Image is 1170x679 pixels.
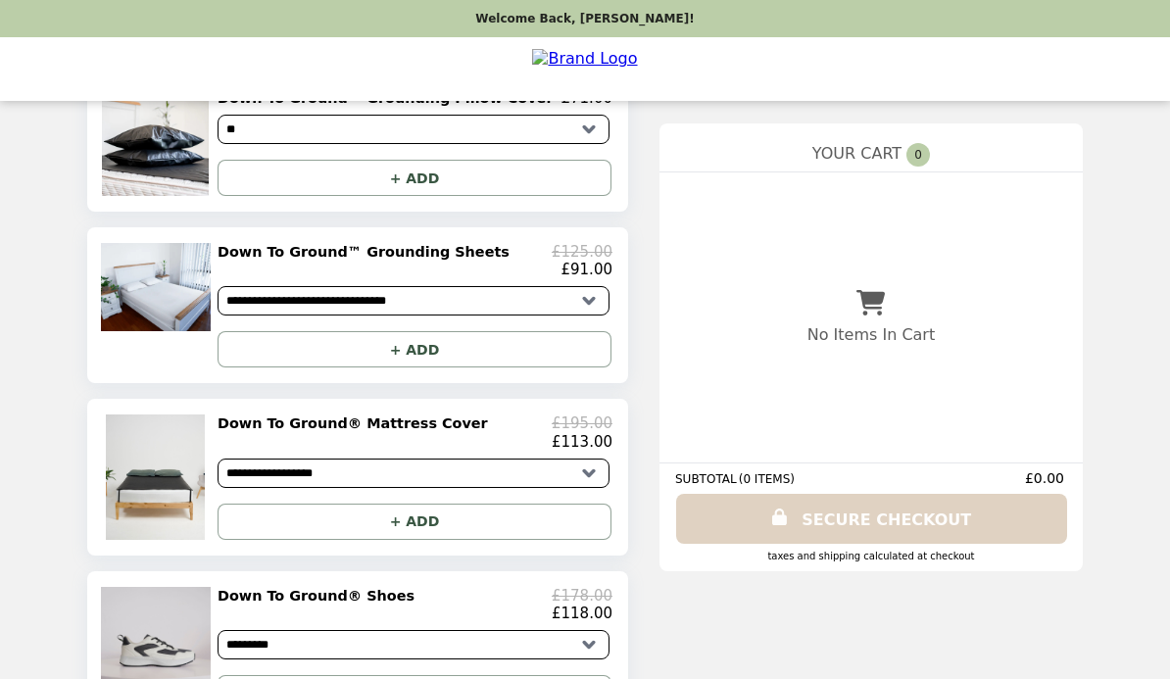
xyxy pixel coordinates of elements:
p: No Items In Cart [807,325,935,344]
p: £125.00 [552,243,612,261]
img: Down To Ground® Mattress Cover [106,414,211,539]
span: £0.00 [1025,470,1067,486]
img: Brand Logo [532,49,637,89]
button: + ADD [218,160,611,196]
div: Taxes and Shipping calculated at checkout [675,551,1067,561]
button: + ADD [218,331,611,367]
img: Down To Ground™ Grounding Sheets [101,243,216,331]
p: Welcome Back, [PERSON_NAME]! [475,12,694,25]
span: YOUR CART [812,144,902,163]
button: + ADD [218,504,611,540]
p: £118.00 [552,605,612,622]
p: £91.00 [561,261,612,278]
h2: Down To Ground™ Grounding Sheets [218,243,517,261]
p: £113.00 [552,433,612,451]
span: 0 [906,143,930,167]
select: Select a product variant [218,459,609,488]
select: Select a product variant [218,115,609,144]
select: Select a product variant [218,286,609,315]
h2: Down To Ground® Shoes [218,587,422,605]
p: £195.00 [552,414,612,432]
select: Select a product variant [218,630,609,659]
p: £178.00 [552,587,612,605]
h2: Down To Ground® Mattress Cover [218,414,496,432]
span: ( 0 ITEMS ) [739,472,795,486]
img: Down To Ground™ Grounding Pillow Cover [102,89,214,196]
span: SUBTOTAL [675,472,739,486]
